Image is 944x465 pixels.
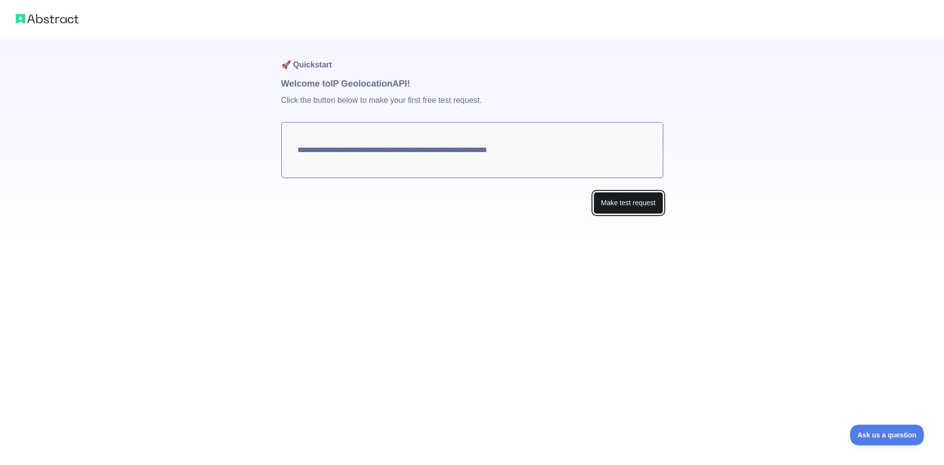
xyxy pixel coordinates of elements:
img: Abstract logo [16,12,79,26]
p: Click the button below to make your first free test request. [281,91,663,122]
iframe: Toggle Customer Support [850,425,924,445]
button: Make test request [593,192,663,214]
h1: 🚀 Quickstart [281,39,663,77]
h1: Welcome to IP Geolocation API! [281,77,663,91]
